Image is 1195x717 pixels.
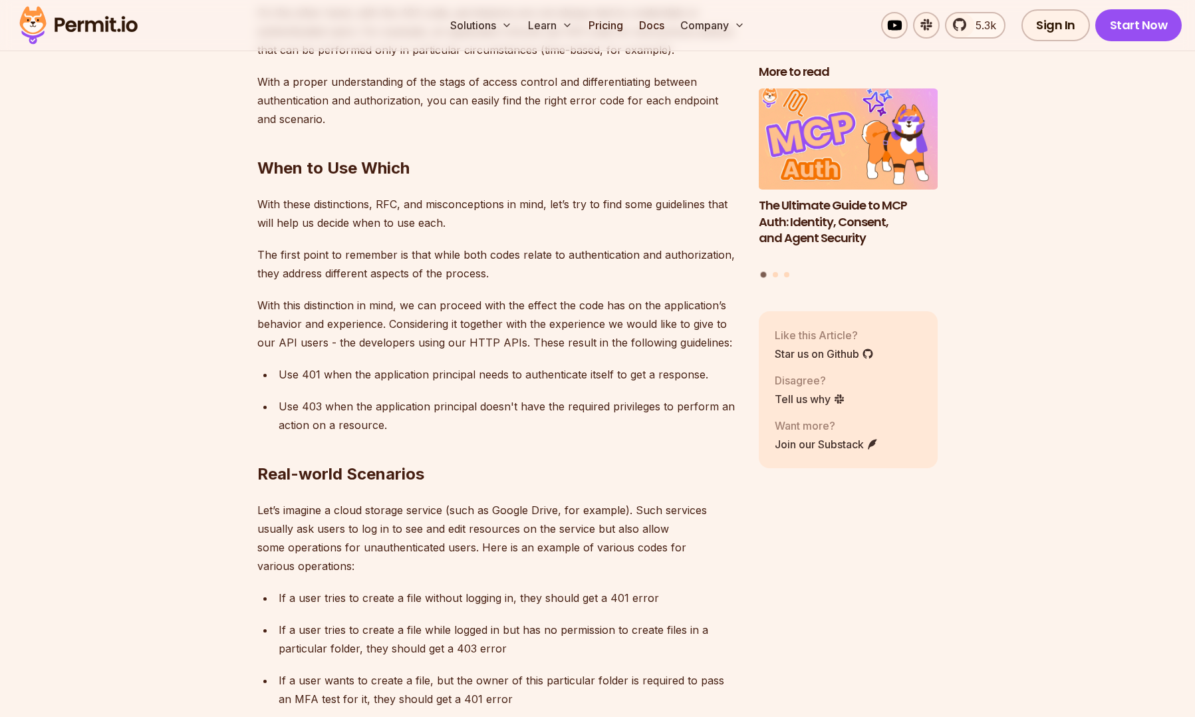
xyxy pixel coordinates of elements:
[257,245,737,283] p: The first point to remember is that while both codes relate to authentication and authorization, ...
[759,88,938,263] a: The Ultimate Guide to MCP Auth: Identity, Consent, and Agent SecurityThe Ultimate Guide to MCP Au...
[945,12,1005,39] a: 5.3k
[1021,9,1090,41] a: Sign In
[775,345,874,361] a: Star us on Github
[775,390,845,406] a: Tell us why
[775,372,845,388] p: Disagree?
[279,671,737,708] p: If a user wants to create a file, but the owner of this particular folder is required to pass an ...
[1095,9,1182,41] a: Start Now
[759,64,938,80] h2: More to read
[445,12,517,39] button: Solutions
[775,327,874,343] p: Like this Article?
[759,88,938,190] img: The Ultimate Guide to MCP Auth: Identity, Consent, and Agent Security
[257,410,737,485] h2: Real-world Scenarios
[257,104,737,179] h2: When to Use Which
[675,12,750,39] button: Company
[279,621,737,658] p: If a user tries to create a file while logged in but has no permission to create files in a parti...
[279,589,737,607] p: If a user tries to create a file without logging in, they should get a 401 error
[13,3,144,48] img: Permit logo
[257,195,737,232] p: With these distinctions, RFC, and misconceptions in mind, let’s try to find some guidelines that ...
[279,397,737,434] p: Use 403 when the application principal doesn't have the required privileges to perform an action ...
[759,197,938,246] h3: The Ultimate Guide to MCP Auth: Identity, Consent, and Agent Security
[634,12,670,39] a: Docs
[279,365,737,384] p: Use 401 when the application principal needs to authenticate itself to get a response.
[968,17,996,33] span: 5.3k
[759,88,938,279] div: Posts
[759,88,938,263] li: 1 of 3
[775,417,878,433] p: Want more?
[761,271,767,277] button: Go to slide 1
[523,12,578,39] button: Learn
[583,12,628,39] a: Pricing
[773,271,778,277] button: Go to slide 2
[257,72,737,128] p: With a proper understanding of the stags of access control and differentiating between authentica...
[784,271,789,277] button: Go to slide 3
[257,501,737,575] p: Let’s imagine a cloud storage service (such as Google Drive, for example). Such services usually ...
[775,436,878,452] a: Join our Substack
[257,296,737,352] p: With this distinction in mind, we can proceed with the effect the code has on the application’s b...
